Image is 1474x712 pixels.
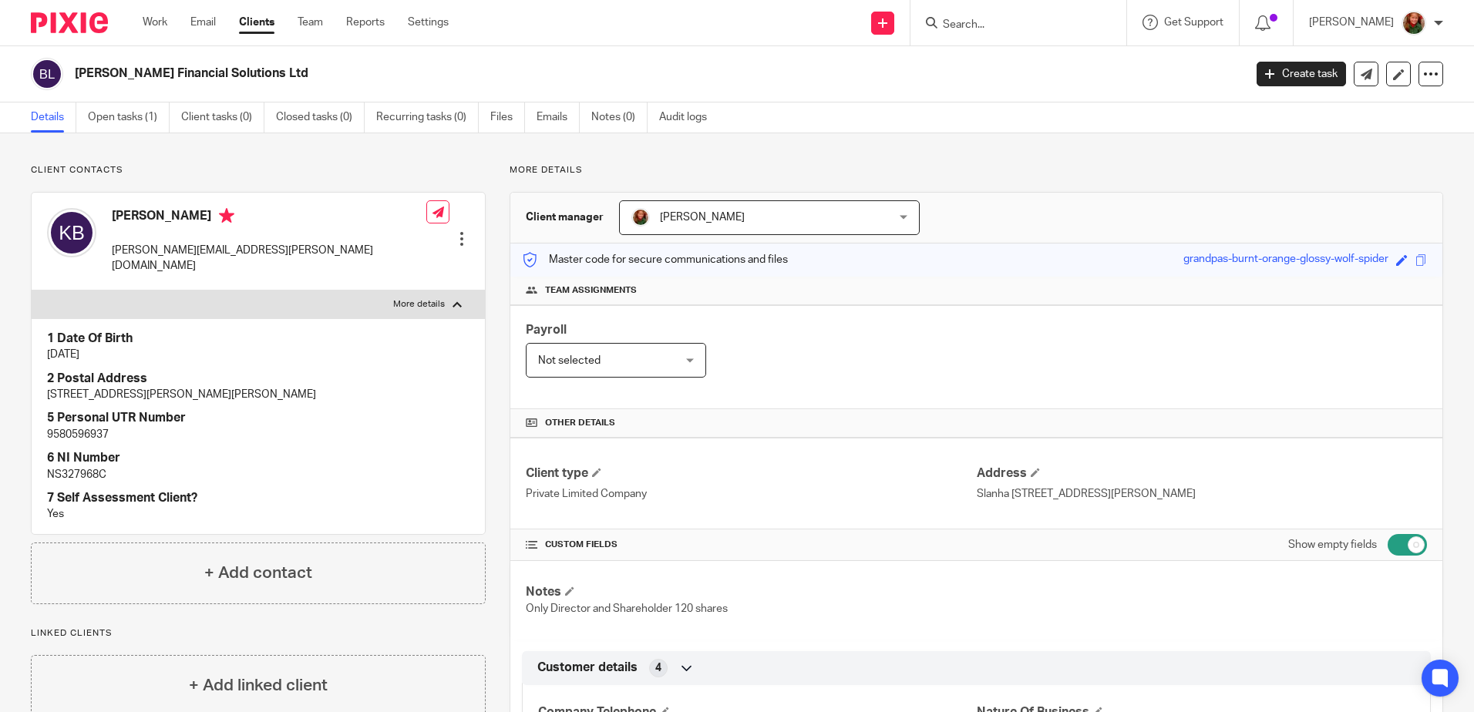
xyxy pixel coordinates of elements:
[189,673,328,697] h4: + Add linked client
[298,15,323,30] a: Team
[31,58,63,90] img: svg%3E
[47,427,469,442] p: 9580596937
[1309,15,1394,30] p: [PERSON_NAME]
[88,102,170,133] a: Open tasks (1)
[1257,62,1346,86] a: Create task
[31,12,108,33] img: Pixie
[1164,17,1223,28] span: Get Support
[190,15,216,30] a: Email
[526,584,976,600] h4: Notes
[1183,251,1388,269] div: grandpas-burnt-orange-glossy-wolf-spider
[522,252,788,267] p: Master code for secure communications and files
[31,627,486,640] p: Linked clients
[204,561,312,585] h4: + Add contact
[526,324,567,336] span: Payroll
[376,102,479,133] a: Recurring tasks (0)
[537,102,580,133] a: Emails
[660,212,745,223] span: [PERSON_NAME]
[47,387,469,402] p: [STREET_ADDRESS][PERSON_NAME][PERSON_NAME]
[659,102,718,133] a: Audit logs
[47,208,96,257] img: svg%3E
[526,603,728,614] span: Only Director and Shareholder 120 shares
[537,660,638,676] span: Customer details
[181,102,264,133] a: Client tasks (0)
[526,465,976,482] h4: Client type
[47,371,469,387] h4: 2 Postal Address
[219,208,234,223] i: Primary
[112,243,426,274] p: [PERSON_NAME][EMAIL_ADDRESS][PERSON_NAME][DOMAIN_NAME]
[346,15,385,30] a: Reports
[47,506,469,522] p: Yes
[591,102,648,133] a: Notes (0)
[143,15,167,30] a: Work
[941,18,1080,32] input: Search
[538,355,601,366] span: Not selected
[47,450,469,466] h4: 6 NI Number
[47,467,469,482] p: NS327968C
[47,331,469,347] h4: 1 Date Of Birth
[1288,537,1377,552] label: Show empty fields
[276,102,365,133] a: Closed tasks (0)
[47,490,469,506] h4: 7 Self Assessment Client?
[977,486,1427,502] p: Slanha [STREET_ADDRESS][PERSON_NAME]
[655,660,661,676] span: 4
[31,164,486,176] p: Client contacts
[526,539,976,551] h4: CUSTOM FIELDS
[31,102,76,133] a: Details
[631,208,650,227] img: sallycropped.JPG
[545,417,615,429] span: Other details
[510,164,1443,176] p: More details
[977,465,1427,482] h4: Address
[1402,11,1426,35] img: sallycropped.JPG
[393,298,445,311] p: More details
[47,410,469,426] h4: 5 Personal UTR Number
[526,210,604,225] h3: Client manager
[112,208,426,227] h4: [PERSON_NAME]
[545,284,637,297] span: Team assignments
[239,15,274,30] a: Clients
[75,65,1001,82] h2: [PERSON_NAME] Financial Solutions Ltd
[526,486,976,502] p: Private Limited Company
[490,102,525,133] a: Files
[408,15,449,30] a: Settings
[47,347,469,362] p: [DATE]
